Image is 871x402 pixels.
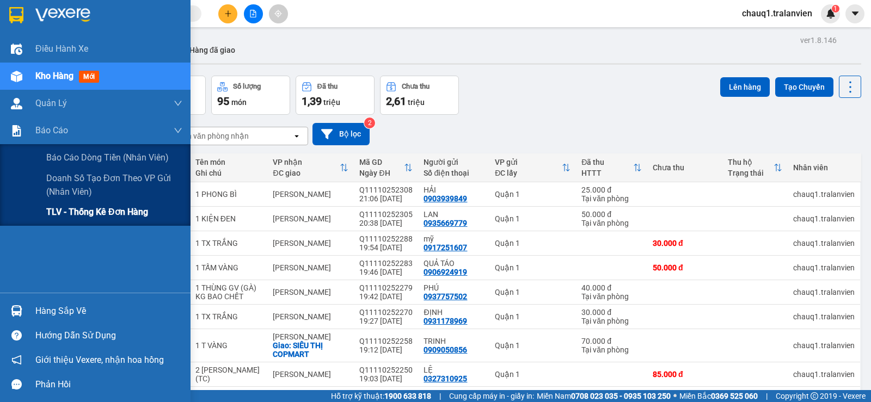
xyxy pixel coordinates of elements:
[495,263,571,272] div: Quận 1
[581,194,642,203] div: Tại văn phòng
[9,7,23,23] img: logo-vxr
[273,169,340,177] div: ĐC giao
[359,374,413,383] div: 19:03 [DATE]
[826,9,836,18] img: icon-new-feature
[850,9,860,18] span: caret-down
[581,158,633,166] div: Đã thu
[581,283,642,292] div: 40.000 đ
[733,7,821,20] span: chauq1.tralanvien
[793,341,855,350] div: chauq1.tralanvien
[679,390,758,402] span: Miền Bắc
[273,341,348,358] div: Giao: SIÊU THỊ COPMART
[359,317,413,325] div: 19:27 [DATE]
[359,219,413,227] div: 20:38 [DATE]
[224,10,232,17] span: plus
[46,151,169,164] span: Báo cáo dòng tiền (nhân viên)
[35,327,182,344] div: Hướng dẫn sử dụng
[35,42,88,55] span: Điều hành xe
[211,76,290,115] button: Số lượng95món
[424,185,484,194] div: HẢI
[11,98,22,109] img: warehouse-icon
[720,77,770,97] button: Lên hàng
[359,292,413,301] div: 19:42 [DATE]
[793,312,855,321] div: chauq1.tralanvien
[424,268,467,276] div: 0906924919
[174,131,249,141] div: Chọn văn phòng nhận
[793,190,855,199] div: chauq1.tralanvien
[495,158,562,166] div: VP gửi
[35,71,73,81] span: Kho hàng
[581,308,642,317] div: 30.000 đ
[424,317,467,325] div: 0931178969
[11,379,22,389] span: message
[793,214,855,223] div: chauq1.tralanvien
[292,132,301,140] svg: open
[217,95,229,108] span: 95
[766,390,768,402] span: |
[359,337,413,345] div: Q11110252258
[195,341,262,350] div: 1 T VÀNG
[537,390,671,402] span: Miền Nam
[273,370,348,379] div: [PERSON_NAME]
[424,374,467,383] div: 0327310925
[571,392,671,400] strong: 0708 023 035 - 0935 103 250
[424,259,484,268] div: QUẢ TÁO
[581,185,642,194] div: 25.000 đ
[269,4,288,23] button: aim
[386,95,406,108] span: 2,61
[359,158,404,166] div: Mã GD
[273,190,348,199] div: [PERSON_NAME]
[495,169,562,177] div: ĐC lấy
[296,76,375,115] button: Đã thu1,39 triệu
[449,390,534,402] span: Cung cấp máy in - giấy in:
[249,10,257,17] span: file-add
[35,353,164,367] span: Giới thiệu Vexere, nhận hoa hồng
[800,34,837,46] div: ver 1.8.146
[722,153,788,182] th: Toggle SortBy
[775,77,833,97] button: Tạo Chuyến
[793,163,855,172] div: Nhân viên
[317,83,338,90] div: Đã thu
[273,158,340,166] div: VP nhận
[231,98,247,107] span: món
[11,125,22,137] img: solution-icon
[495,288,571,296] div: Quận 1
[495,239,571,248] div: Quận 1
[495,214,571,223] div: Quận 1
[495,190,571,199] div: Quận 1
[424,234,484,243] div: mỹ
[424,337,484,345] div: TRINH
[302,95,322,108] span: 1,39
[35,96,67,110] span: Quản Lý
[35,123,68,137] span: Báo cáo
[273,312,348,321] div: [PERSON_NAME]
[364,117,375,128] sup: 2
[359,390,413,399] div: Q11110252246
[402,83,430,90] div: Chưa thu
[244,4,263,23] button: file-add
[489,153,576,182] th: Toggle SortBy
[408,98,425,107] span: triệu
[424,390,484,399] div: HIỂU
[359,308,413,317] div: Q11110252270
[495,312,571,321] div: Quận 1
[195,239,262,248] div: 1 TX TRẮNG
[495,370,571,379] div: Quận 1
[793,370,855,379] div: chauq1.tralanvien
[424,158,484,166] div: Người gửi
[793,288,855,296] div: chauq1.tralanvien
[195,263,262,272] div: 1 TẤM VÀNG
[832,5,839,13] sup: 1
[581,317,642,325] div: Tại văn phòng
[653,263,717,272] div: 50.000 đ
[424,308,484,317] div: ĐỊNH
[424,210,484,219] div: LAN
[653,239,717,248] div: 30.000 đ
[11,330,22,341] span: question-circle
[359,234,413,243] div: Q11110252288
[273,332,348,341] div: [PERSON_NAME]
[424,292,467,301] div: 0937757502
[439,390,441,402] span: |
[581,345,642,354] div: Tại văn phòng
[79,71,99,83] span: mới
